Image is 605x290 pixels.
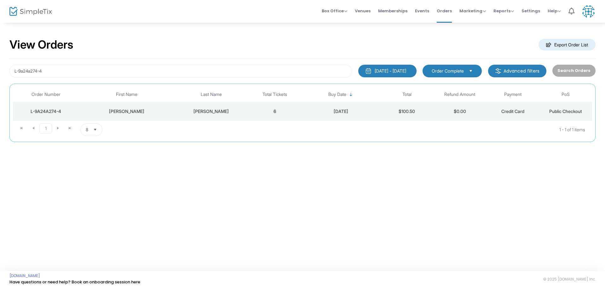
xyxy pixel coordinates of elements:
[86,127,88,133] span: 8
[539,39,596,50] m-button: Export Order List
[504,92,521,97] span: Payment
[13,87,592,121] div: Data table
[543,277,596,282] span: © 2025 [DOMAIN_NAME] Inc.
[358,65,417,77] button: [DATE] - [DATE]
[176,108,247,115] div: Soden
[349,92,354,97] span: Sortable
[432,68,464,74] span: Order Complete
[32,92,60,97] span: Order Number
[378,3,407,19] span: Memberships
[303,108,379,115] div: 9/9/2025
[495,68,501,74] img: filter
[328,92,346,97] span: Buy Date
[415,3,429,19] span: Events
[9,65,352,78] input: Search by name, email, phone, order number, ip address, or last 4 digits of card
[9,38,73,52] h2: View Orders
[488,65,546,77] m-button: Advanced filters
[116,92,137,97] span: First Name
[433,102,486,121] td: $0.00
[91,124,100,136] button: Select
[201,92,222,97] span: Last Name
[248,87,301,102] th: Total Tickets
[433,87,486,102] th: Refund Amount
[365,68,372,74] img: monthly
[14,108,78,115] div: L-9A24A274-4
[381,87,434,102] th: Total
[165,123,585,136] kendo-pager-info: 1 - 1 of 1 items
[501,109,524,114] span: Credit Card
[562,92,570,97] span: PoS
[9,279,140,285] a: Have questions or need help? Book an onboarding session here
[521,3,540,19] span: Settings
[355,3,371,19] span: Venues
[39,123,52,133] span: Page 1
[437,3,452,19] span: Orders
[375,68,406,74] div: [DATE] - [DATE]
[248,102,301,121] td: 6
[381,102,434,121] td: $100.50
[322,8,347,14] span: Box Office
[459,8,486,14] span: Marketing
[549,109,582,114] span: Public Checkout
[466,68,475,74] button: Select
[81,108,173,115] div: Sarah
[548,8,561,14] span: Help
[493,8,514,14] span: Reports
[9,273,40,278] a: [DOMAIN_NAME]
